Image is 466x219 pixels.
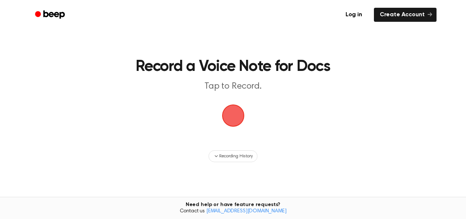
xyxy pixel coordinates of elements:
[374,8,437,22] a: Create Account
[80,59,386,75] h1: Record a Voice Note for Docs
[4,208,462,215] span: Contact us
[209,150,257,162] button: Recording History
[92,81,375,93] p: Tap to Record.
[219,153,252,160] span: Recording History
[206,209,287,214] a: [EMAIL_ADDRESS][DOMAIN_NAME]
[30,8,71,22] a: Beep
[222,105,244,127] img: Beep Logo
[338,6,369,23] a: Log in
